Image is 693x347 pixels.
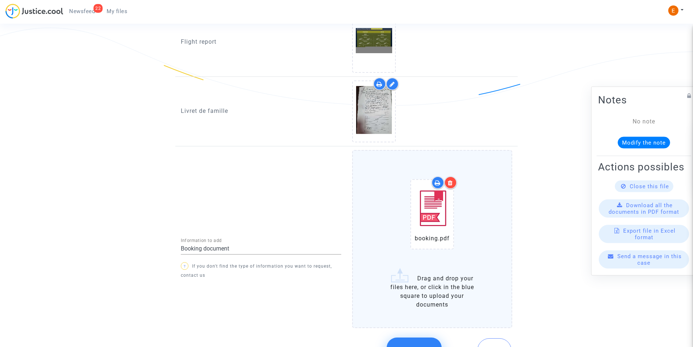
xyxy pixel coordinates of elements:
a: My files [101,6,133,17]
span: Send a message in this case [617,253,682,266]
img: ACg8ocIeiFvHKe4dA5oeRFd_CiCnuxWUEc1A2wYhRJE3TTWt=s96-c [668,5,678,16]
span: Export file in Excel format [623,227,676,240]
span: My files [107,8,127,15]
span: ? [184,264,186,268]
a: 22Newsfeed [63,6,101,17]
p: If you don't find the type of information you want to request, contact us [181,262,341,280]
div: 22 [93,4,103,13]
div: No note [609,117,679,126]
p: Flight report [181,37,341,46]
h2: Notes [598,93,690,106]
h2: Actions possibles [598,160,690,173]
img: jc-logo.svg [5,4,63,19]
p: Livret de famille [181,106,341,115]
button: Modify the note [618,137,670,148]
span: Download all the documents in PDF format [609,202,679,215]
span: Newsfeed [69,8,95,15]
span: Close this file [630,183,669,189]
